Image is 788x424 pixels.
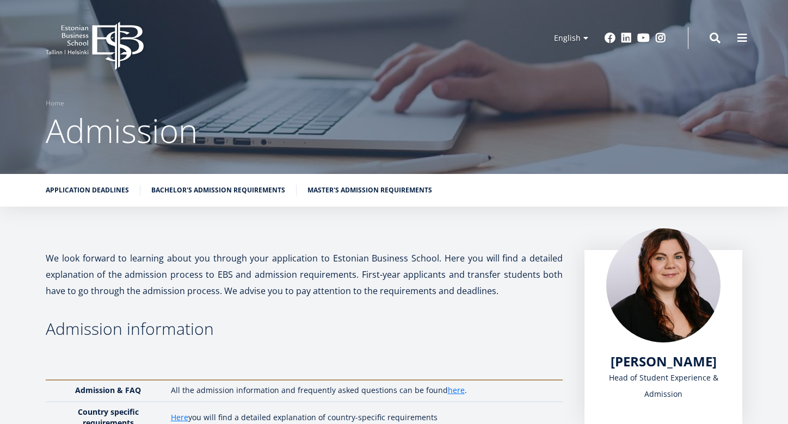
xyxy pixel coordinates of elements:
a: Home [46,98,64,109]
a: Youtube [637,33,650,43]
span: [PERSON_NAME] [611,352,717,370]
span: Admission [46,108,198,153]
a: here [448,385,465,396]
h3: Admission information [46,321,563,337]
a: Instagram [655,33,666,43]
p: We look forward to learning about you through your application to Estonian Business School. Here ... [46,250,563,299]
a: Application deadlines [46,185,129,196]
div: Head of Student Experience & Admission [606,370,721,402]
a: Here [171,412,188,423]
a: Linkedin [621,33,632,43]
a: Bachelor's admission requirements [151,185,285,196]
a: Master's admission requirements [307,185,432,196]
a: [PERSON_NAME] [611,353,717,370]
img: liina reimann [606,228,721,342]
td: All the admission information and frequently asked questions can be found . [165,380,563,402]
strong: Admission & FAQ [75,385,141,395]
a: Facebook [605,33,615,43]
